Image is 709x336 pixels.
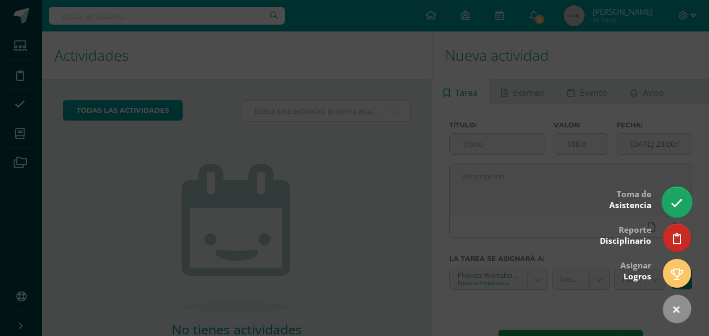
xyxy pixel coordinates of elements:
span: Disciplinario [600,235,651,246]
span: Logros [623,271,651,282]
span: Asistencia [609,200,651,211]
div: Toma de [609,182,651,216]
div: Reporte [600,218,651,252]
div: Asignar [620,253,651,287]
